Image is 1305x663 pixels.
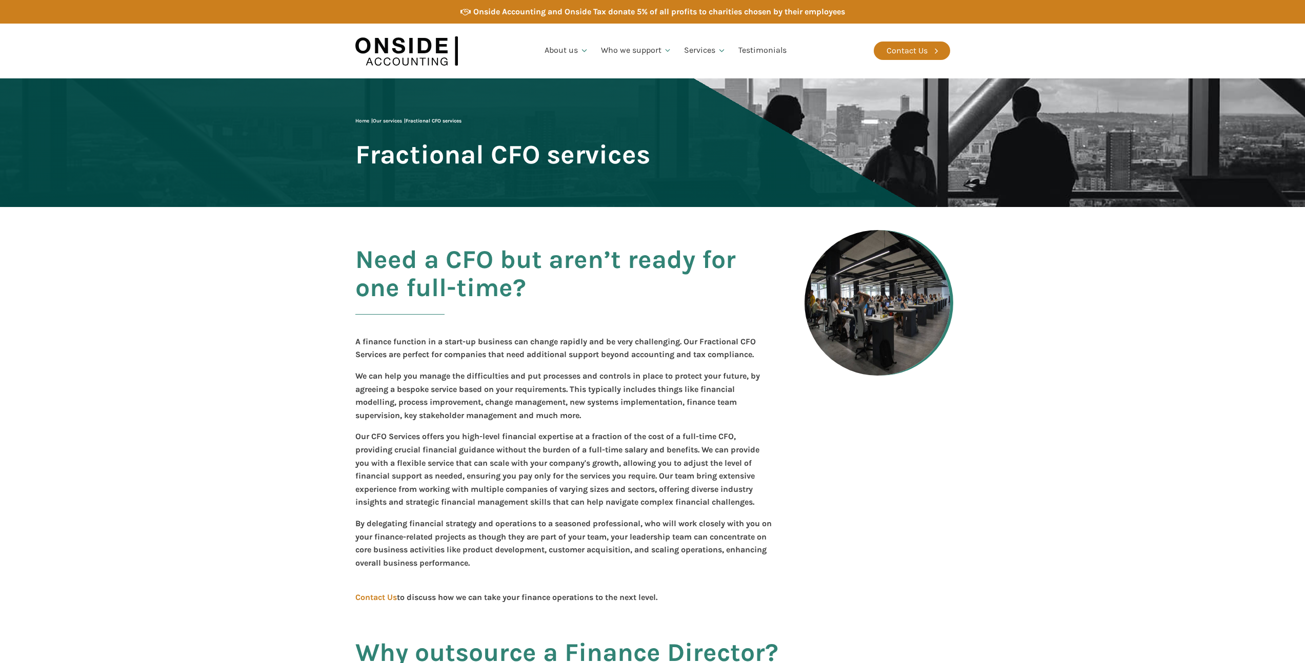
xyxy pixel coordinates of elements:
[355,118,461,124] span: | |
[406,118,461,124] span: Fractional CFO services
[538,33,595,68] a: About us
[355,335,772,361] p: A finance function in a start-up business can change rapidly and be very challenging. Our Fractio...
[355,592,397,602] a: Contact Us
[355,369,772,422] p: We can help you manage the difficulties and put processes and controls in place to protect your f...
[373,118,402,124] a: Our services
[355,140,650,169] span: Fractional CFO services
[355,31,458,71] img: Onside Accounting
[355,245,772,327] h2: Need a CFO but aren’t ready for one full-time?
[355,327,772,617] div: to discuss how we can take your finance operations to the next level.
[595,33,678,68] a: Who we support
[355,517,772,569] p: By delegating financial strategy and operations to a seasoned professional, who will work closely...
[473,5,845,18] div: Onside Accounting and Onside Tax donate 5% of all profits to charities chosen by their employees
[355,430,772,509] p: Our CFO Services offers you high-level financial expertise at a fraction of the cost of a full-ti...
[355,118,369,124] a: Home
[678,33,732,68] a: Services
[732,33,793,68] a: Testimonials
[887,44,928,57] div: Contact Us
[874,42,950,60] a: Contact Us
